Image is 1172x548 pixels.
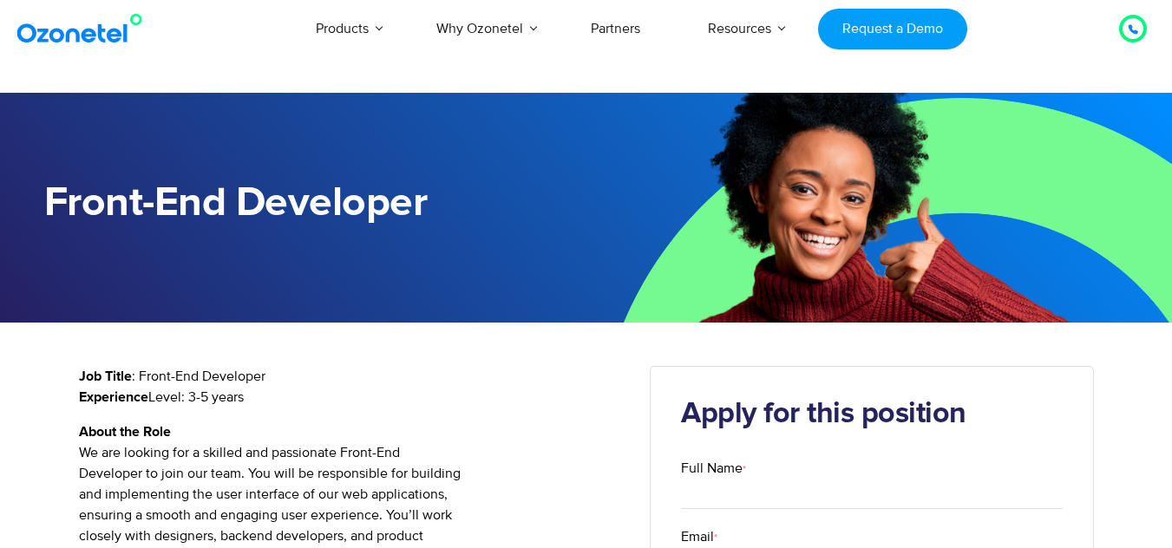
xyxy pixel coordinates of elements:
p: : Front-End Developer Level: 3-5 years [79,366,625,408]
strong: Job Title [79,369,132,383]
strong: Experience [79,390,148,404]
h2: Apply for this position [681,397,1063,432]
label: Email [681,526,1063,547]
strong: About the Role [79,425,171,439]
h1: Front-End Developer [44,179,586,227]
a: Request a Demo [818,9,966,49]
label: Full Name [681,458,1063,479]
